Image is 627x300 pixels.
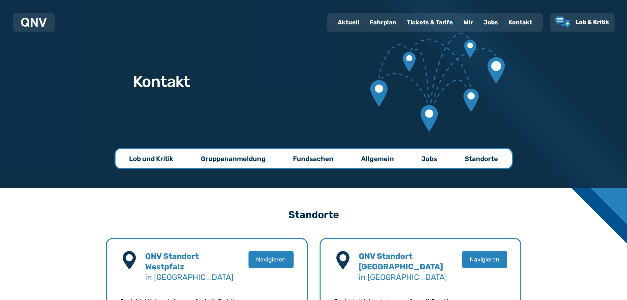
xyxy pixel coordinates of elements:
[555,16,609,28] a: Lob & Kritik
[106,203,521,226] h3: Standorte
[293,154,333,163] p: Fundsachen
[421,154,437,163] p: Jobs
[116,149,186,168] a: Lob und Kritik
[465,154,498,163] p: Standorte
[359,251,447,283] h4: in [GEOGRAPHIC_DATA]
[145,252,199,271] b: QNV Standort Westpfalz
[133,74,190,90] h1: Kontakt
[503,14,537,31] a: Kontakt
[21,18,47,27] img: QNV Logo
[348,149,407,168] a: Allgemein
[458,14,478,31] a: Wir
[402,14,458,31] a: Tickets & Tarife
[364,14,402,31] a: Fahrplan
[188,149,279,168] a: Gruppenanmeldung
[129,154,173,163] p: Lob und Kritik
[408,149,450,168] a: Jobs
[248,251,294,268] button: Navigieren
[575,18,609,26] span: Lob & Kritik
[452,149,511,168] a: Standorte
[359,252,443,271] b: QNV Standort [GEOGRAPHIC_DATA]
[462,251,507,268] button: Navigieren
[361,154,394,163] p: Allgemein
[201,154,266,163] p: Gruppenanmeldung
[280,149,347,168] a: Fundsachen
[370,33,505,132] img: Verbundene Kartenmarkierungen
[21,16,47,29] a: QNV Logo
[145,251,233,283] h4: in [GEOGRAPHIC_DATA]
[332,14,364,31] a: Aktuell
[478,14,503,31] a: Jobs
